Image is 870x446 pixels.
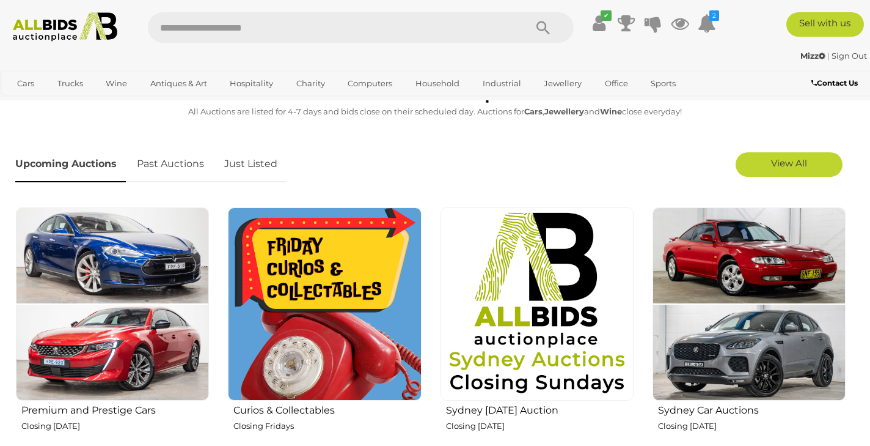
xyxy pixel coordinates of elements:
[142,73,215,94] a: Antiques & Art
[446,402,634,416] h2: Sydney [DATE] Auction
[652,207,846,401] img: Sydney Car Auctions
[233,402,421,416] h2: Curios & Collectables
[786,12,864,37] a: Sell with us
[800,51,825,61] strong: Mizz
[21,419,209,433] p: Closing [DATE]
[536,73,590,94] a: Jewellery
[9,73,42,94] a: Cars
[601,10,612,21] i: ✔
[643,73,684,94] a: Sports
[440,207,634,401] img: Sydney Sunday Auction
[98,73,135,94] a: Wine
[832,51,867,61] a: Sign Out
[513,12,574,43] button: Search
[233,419,421,433] p: Closing Fridays
[811,76,861,90] a: Contact Us
[15,146,126,182] a: Upcoming Auctions
[15,86,855,103] h1: Australia's trusted home of unique online auctions
[222,73,281,94] a: Hospitality
[446,419,634,433] p: Closing [DATE]
[16,207,209,401] img: Premium and Prestige Cars
[590,12,609,34] a: ✔
[736,152,843,177] a: View All
[15,105,855,119] p: All Auctions are listed for 4-7 days and bids close on their scheduled day. Auctions for , and cl...
[228,207,421,401] img: Curios & Collectables
[600,106,622,116] strong: Wine
[7,12,123,42] img: Allbids.com.au
[658,402,846,416] h2: Sydney Car Auctions
[215,146,287,182] a: Just Listed
[524,106,543,116] strong: Cars
[827,51,830,61] span: |
[709,10,719,21] i: 2
[698,12,716,34] a: 2
[408,73,467,94] a: Household
[771,157,807,169] span: View All
[340,73,400,94] a: Computers
[288,73,333,94] a: Charity
[658,419,846,433] p: Closing [DATE]
[811,78,858,87] b: Contact Us
[49,73,91,94] a: Trucks
[800,51,827,61] a: Mizz
[544,106,584,116] strong: Jewellery
[475,73,529,94] a: Industrial
[21,402,209,416] h2: Premium and Prestige Cars
[9,94,112,114] a: [GEOGRAPHIC_DATA]
[597,73,636,94] a: Office
[128,146,213,182] a: Past Auctions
